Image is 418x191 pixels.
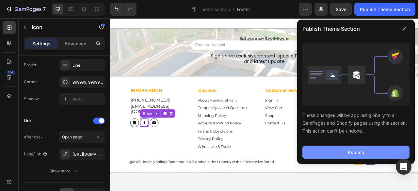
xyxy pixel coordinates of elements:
[197,6,231,13] span: Theme section
[354,3,415,16] button: Publish Theme Section
[72,96,103,102] div: Add...
[283,88,366,96] h2: Contact Us
[25,100,109,108] h2: [PHONE_NUMBER]
[302,146,410,159] button: Publish
[25,108,109,123] h2: [EMAIL_ADDRESS][DOMAIN_NAME]
[283,119,366,128] h2: Wholesale Enquiries
[64,40,87,47] p: Advanced
[237,6,250,13] span: Footer
[24,79,37,85] div: Corner
[6,70,16,75] div: 450
[32,40,51,47] p: Settings
[24,165,105,177] button: Show more
[25,88,109,96] h2: INFORMATION
[197,88,281,96] h2: Customer Services
[24,96,39,102] div: Shadow
[10,23,382,31] h2: Newsletter
[243,28,289,41] button: Send
[111,120,147,128] a: Shipping Policy
[283,108,326,118] a: Start A Live Chat
[72,79,103,85] div: 999999, 999999, 999999, 999999
[336,7,346,12] span: Save
[197,130,223,138] a: Contact Us
[295,179,307,186] img: Alt Image
[24,134,43,140] div: After click
[111,100,161,108] a: About Healing Shilajit
[110,3,137,16] div: Undo/Redo
[197,100,213,108] a: Sign in
[111,150,144,158] a: Privacy Policy
[24,62,37,68] div: Border
[197,120,209,128] a: Shop
[283,128,366,147] p: [EMAIL_ADDRESS][DOMAIN_NAME]
[197,110,219,118] a: View Cart
[24,180,219,186] p: @2025 Healing Shilajit Trademarks & Brands are the Property of their Respective Brand
[103,28,243,40] input: Enter your email
[111,110,176,118] a: Frequently Asked Questions
[396,159,411,175] div: Open Intercom Messenger
[24,118,32,124] div: Link
[32,23,87,31] p: Icon
[355,179,367,186] img: Alt Image
[72,151,103,157] div: [URL][DOMAIN_NAME]
[111,140,156,148] a: Terms & Conditions
[340,179,352,186] img: Alt Image
[72,62,103,68] div: Line
[122,45,270,58] p: Sign up for exclusive content, special Discounts, and latest update
[24,151,48,157] div: Page/link
[260,30,272,39] div: Send
[283,100,366,108] h2: Customer Service
[43,5,46,13] p: 7
[360,6,410,13] div: Publish Theme Section
[233,6,234,13] span: /
[111,159,153,167] a: Wholesale & Trade
[49,168,80,174] div: Show more
[302,106,410,135] div: These changes will be applied globally to all GemPages and Shopify pages using this section. This...
[59,131,105,143] button: Open page
[111,130,167,138] a: Returns & Refund Policy
[283,128,366,147] button: <p>info@healingshilajit.com</p>
[330,3,352,16] button: Save
[3,3,49,16] button: 7
[302,25,360,33] p: Publish Theme Section
[110,18,418,191] iframe: Design area
[111,88,195,96] h2: Discover
[325,179,337,186] img: Alt Image
[348,149,364,156] div: Publish
[62,135,82,139] span: Open page
[310,179,322,186] img: Alt Image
